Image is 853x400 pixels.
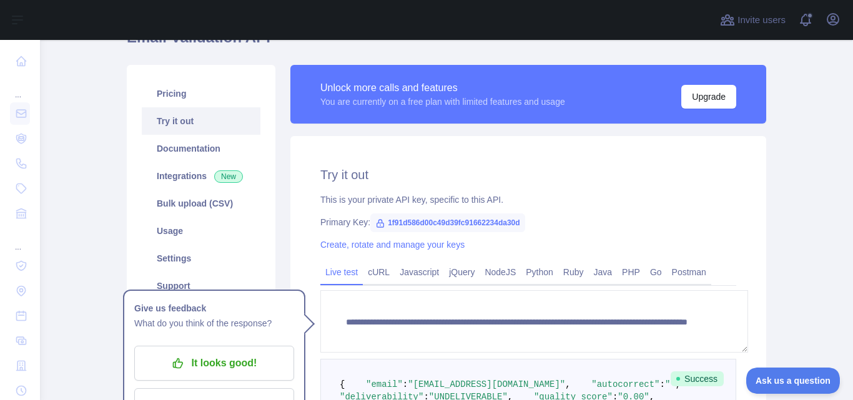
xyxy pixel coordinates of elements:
[142,162,260,190] a: Integrations New
[403,379,408,389] span: :
[589,262,618,282] a: Java
[142,107,260,135] a: Try it out
[366,379,403,389] span: "email"
[480,262,521,282] a: NodeJS
[667,262,711,282] a: Postman
[665,379,676,389] span: ""
[565,379,570,389] span: ,
[142,190,260,217] a: Bulk upload (CSV)
[660,379,665,389] span: :
[320,166,736,183] h2: Try it out
[676,379,681,389] span: ,
[142,245,260,272] a: Settings
[134,316,294,331] p: What do you think of the response?
[10,227,30,252] div: ...
[142,272,260,300] a: Support
[617,262,645,282] a: PHP
[142,217,260,245] a: Usage
[127,27,766,57] h1: Email Validation API
[521,262,558,282] a: Python
[671,371,724,386] span: Success
[142,80,260,107] a: Pricing
[134,301,294,316] h1: Give us feedback
[370,213,525,232] span: 1f91d586d00c49d39fc91662234da30d
[717,10,788,30] button: Invite users
[320,80,565,95] div: Unlock more calls and features
[214,170,243,183] span: New
[395,262,444,282] a: Javascript
[340,379,345,389] span: {
[363,262,395,282] a: cURL
[444,262,480,282] a: jQuery
[737,13,786,27] span: Invite users
[142,135,260,162] a: Documentation
[645,262,667,282] a: Go
[320,240,465,250] a: Create, rotate and manage your keys
[320,216,736,228] div: Primary Key:
[320,193,736,206] div: This is your private API key, specific to this API.
[320,262,363,282] a: Live test
[10,75,30,100] div: ...
[746,368,841,394] iframe: Toggle Customer Support
[591,379,659,389] span: "autocorrect"
[408,379,565,389] span: "[EMAIL_ADDRESS][DOMAIN_NAME]"
[558,262,589,282] a: Ruby
[681,85,736,109] button: Upgrade
[320,95,565,108] div: You are currently on a free plan with limited features and usage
